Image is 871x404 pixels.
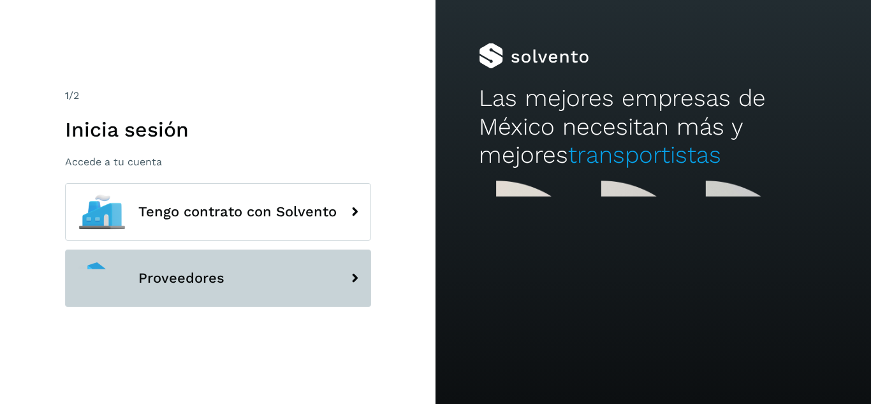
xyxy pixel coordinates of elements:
span: 1 [65,89,69,101]
span: Tengo contrato con Solvento [138,204,337,220]
span: transportistas [568,141,721,168]
button: Tengo contrato con Solvento [65,183,371,241]
p: Accede a tu cuenta [65,156,371,168]
button: Proveedores [65,250,371,307]
span: Proveedores [138,271,224,286]
h1: Inicia sesión [65,117,371,142]
h2: Las mejores empresas de México necesitan más y mejores [479,84,827,169]
div: /2 [65,88,371,103]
